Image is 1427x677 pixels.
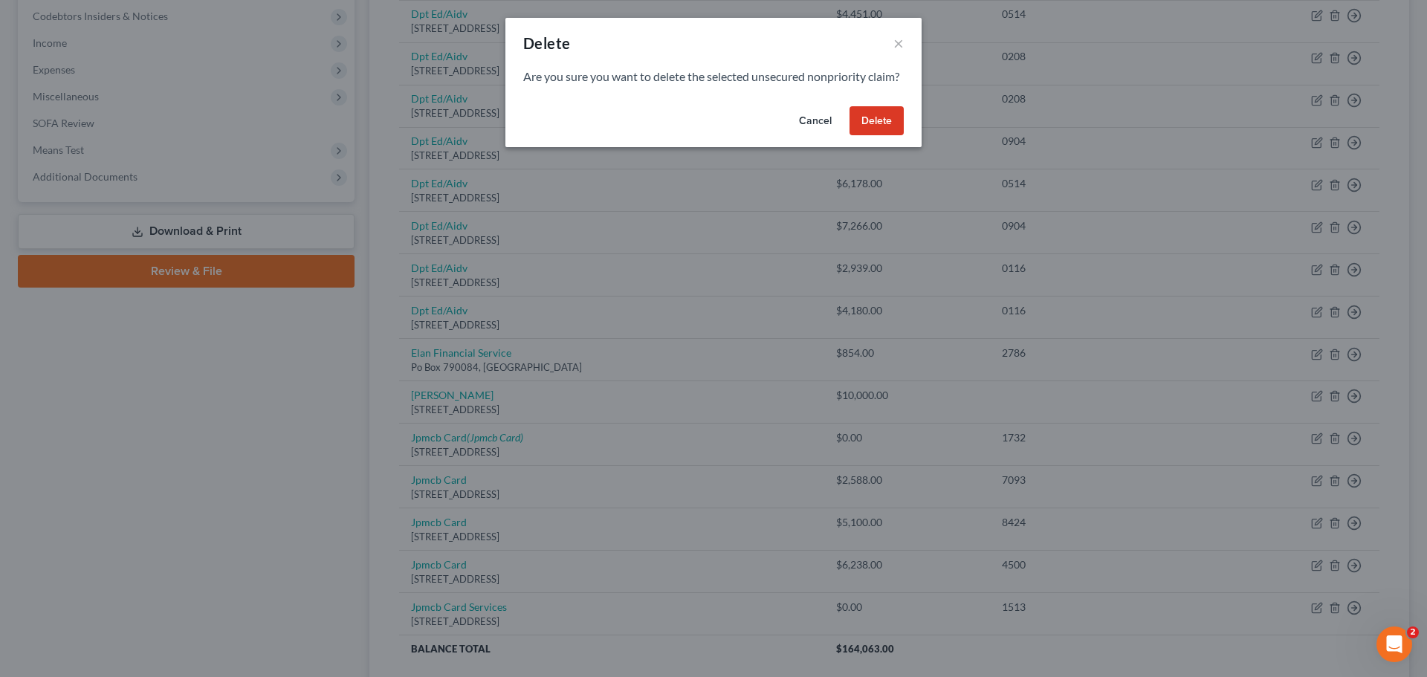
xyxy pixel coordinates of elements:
iframe: Intercom live chat [1376,626,1412,662]
button: Cancel [787,106,844,136]
span: 2 [1407,626,1419,638]
div: Delete [523,33,570,54]
p: Are you sure you want to delete the selected unsecured nonpriority claim? [523,68,904,85]
button: Delete [850,106,904,136]
button: × [893,34,904,52]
